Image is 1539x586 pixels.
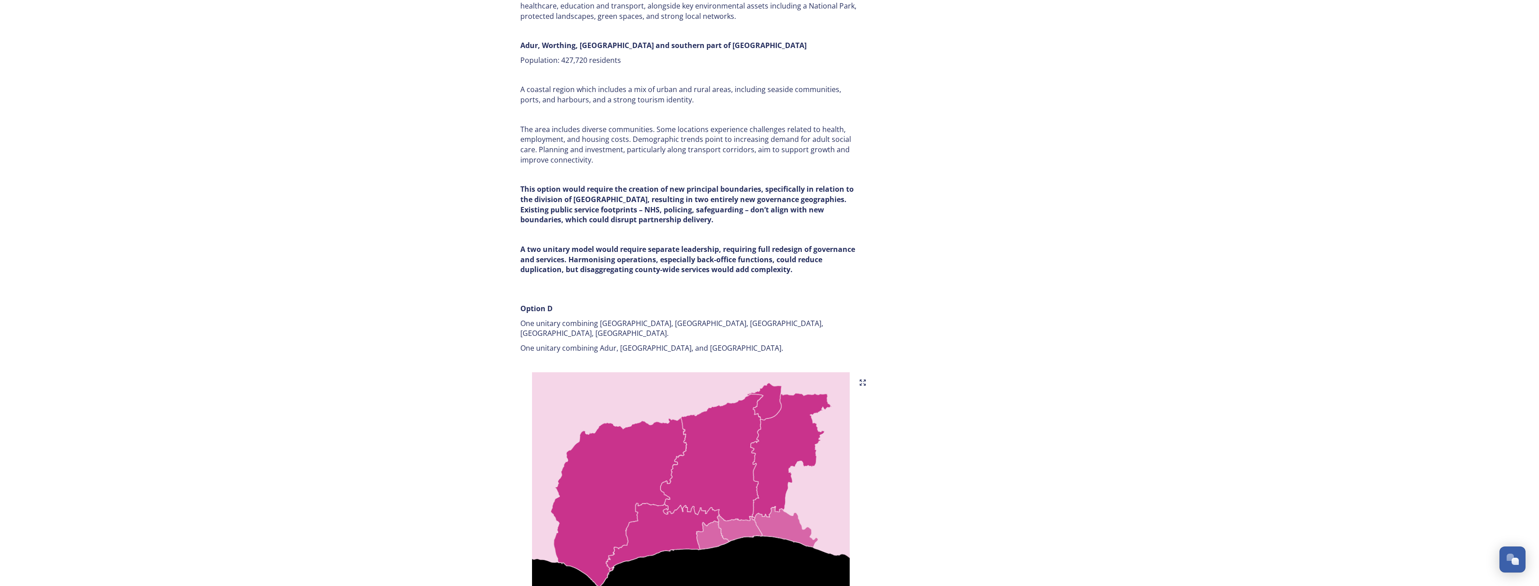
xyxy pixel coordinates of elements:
[520,84,862,105] p: A coastal region which includes a mix of urban and rural areas, including seaside communities, po...
[520,304,553,313] strong: Option D
[520,40,807,50] strong: Adur, Worthing, [GEOGRAPHIC_DATA] and southern part of [GEOGRAPHIC_DATA]
[520,55,862,66] p: Population: 427,720 residents
[520,318,862,339] p: One unitary combining [GEOGRAPHIC_DATA], [GEOGRAPHIC_DATA], [GEOGRAPHIC_DATA], [GEOGRAPHIC_DATA],...
[520,184,856,225] strong: This option would require the creation of new principal boundaries, specifically in relation to t...
[520,343,862,353] p: One unitary combining Adur, [GEOGRAPHIC_DATA], and [GEOGRAPHIC_DATA].
[1499,546,1526,573] button: Open Chat
[520,124,862,165] p: The area includes diverse communities. Some locations experience challenges related to health, em...
[520,244,857,274] strong: A two unitary model would require separate leadership, requiring full redesign of governance and ...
